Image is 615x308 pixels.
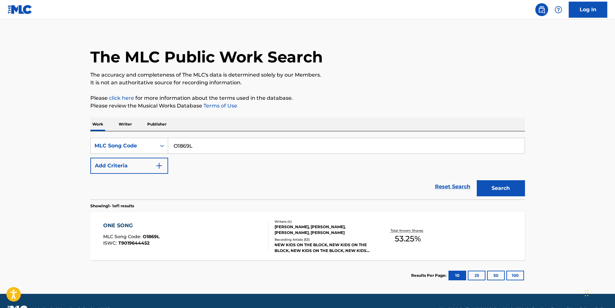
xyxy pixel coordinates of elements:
[155,162,163,170] img: 9d2ae6d4665cec9f34b9.svg
[90,79,525,87] p: It is not an authoritative source for recording information.
[506,271,524,280] button: 100
[109,95,134,101] a: click here
[90,117,105,131] p: Work
[275,242,372,254] div: NEW KIDS ON THE BLOCK, NEW KIDS ON THE BLOCK, NEW KIDS ON THE BLOCK, NEW KIDS ON THE BLOCK, NEW K...
[585,284,589,303] div: Drag
[468,271,485,280] button: 25
[552,3,565,16] div: Help
[90,158,168,174] button: Add Criteria
[569,2,607,18] a: Log In
[103,240,118,246] span: ISWC :
[90,138,525,200] form: Search Form
[275,224,372,236] div: [PERSON_NAME], [PERSON_NAME], [PERSON_NAME], [PERSON_NAME]
[448,271,466,280] button: 10
[411,273,448,278] p: Results Per Page:
[583,277,615,308] iframe: Chat Widget
[117,117,134,131] p: Writer
[90,203,134,209] p: Showing 1 - 1 of 1 results
[538,6,546,14] img: search
[487,271,505,280] button: 50
[145,117,168,131] p: Publisher
[143,234,159,239] span: O1869L
[275,237,372,242] div: Recording Artists ( 53 )
[432,180,474,194] a: Reset Search
[90,94,525,102] p: Please for more information about the terms used in the database.
[202,103,237,109] a: Terms of Use
[555,6,562,14] img: help
[535,3,548,16] a: Public Search
[90,47,323,67] h1: The MLC Public Work Search
[395,233,421,245] span: 53.25 %
[118,240,149,246] span: T9019644452
[103,222,159,229] div: ONE SONG
[391,228,425,233] p: Total Known Shares:
[8,5,32,14] img: MLC Logo
[477,180,525,196] button: Search
[90,102,525,110] p: Please review the Musical Works Database
[90,71,525,79] p: The accuracy and completeness of The MLC's data is determined solely by our Members.
[275,219,372,224] div: Writers ( 4 )
[103,234,143,239] span: MLC Song Code :
[90,212,525,260] a: ONE SONGMLC Song Code:O1869LISWC:T9019644452Writers (4)[PERSON_NAME], [PERSON_NAME], [PERSON_NAME...
[95,142,152,150] div: MLC Song Code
